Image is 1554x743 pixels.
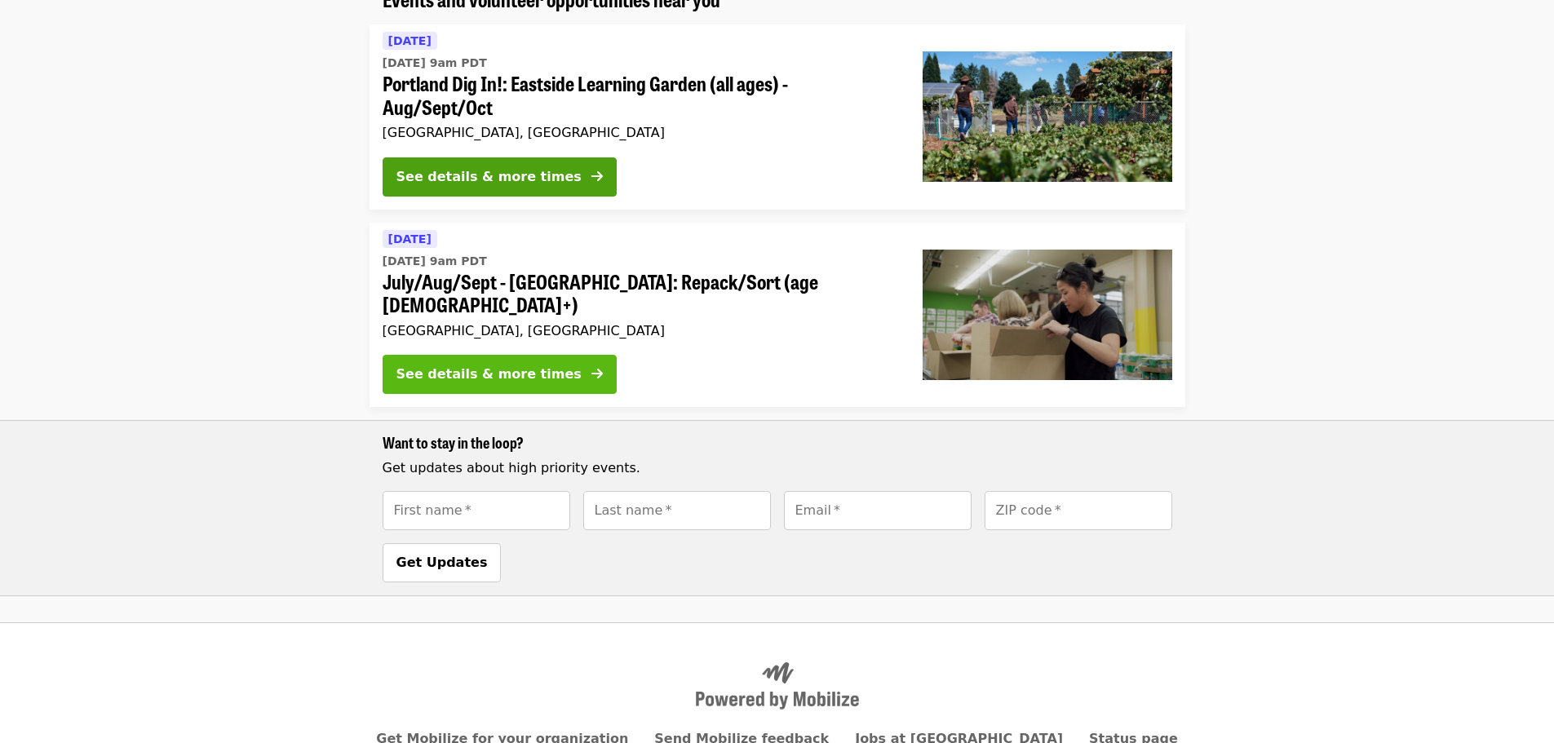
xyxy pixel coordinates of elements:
[396,167,582,187] div: See details & more times
[383,491,570,530] input: [object Object]
[383,323,897,338] div: [GEOGRAPHIC_DATA], [GEOGRAPHIC_DATA]
[370,223,1185,408] a: See details for "July/Aug/Sept - Portland: Repack/Sort (age 8+)"
[383,460,640,475] span: Get updates about high priority events.
[583,491,771,530] input: [object Object]
[923,51,1172,182] img: Portland Dig In!: Eastside Learning Garden (all ages) - Aug/Sept/Oct organized by Oregon Food Bank
[591,366,603,382] i: arrow-right icon
[383,543,502,582] button: Get Updates
[383,253,487,270] time: [DATE] 9am PDT
[383,72,897,119] span: Portland Dig In!: Eastside Learning Garden (all ages) - Aug/Sept/Oct
[784,491,972,530] input: [object Object]
[383,355,617,394] button: See details & more times
[396,365,582,384] div: See details & more times
[923,250,1172,380] img: July/Aug/Sept - Portland: Repack/Sort (age 8+) organized by Oregon Food Bank
[396,555,488,570] span: Get Updates
[388,34,432,47] span: [DATE]
[591,169,603,184] i: arrow-right icon
[383,55,487,72] time: [DATE] 9am PDT
[985,491,1172,530] input: [object Object]
[383,431,524,453] span: Want to stay in the loop?
[383,270,897,317] span: July/Aug/Sept - [GEOGRAPHIC_DATA]: Repack/Sort (age [DEMOGRAPHIC_DATA]+)
[696,662,859,710] img: Powered by Mobilize
[383,157,617,197] button: See details & more times
[383,125,897,140] div: [GEOGRAPHIC_DATA], [GEOGRAPHIC_DATA]
[388,232,432,245] span: [DATE]
[370,24,1185,210] a: See details for "Portland Dig In!: Eastside Learning Garden (all ages) - Aug/Sept/Oct"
